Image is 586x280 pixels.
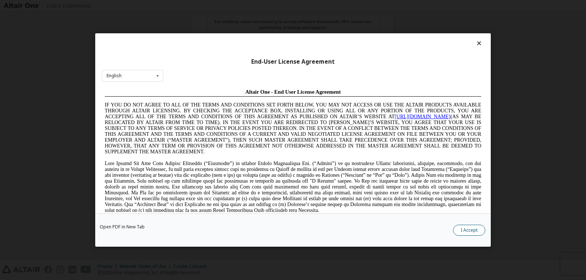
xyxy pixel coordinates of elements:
button: I Accept [453,225,485,236]
span: Altair One - End User License Agreement [144,3,239,9]
span: Lore Ipsumd Sit Ame Cons Adipisc Elitseddo (“Eiusmodte”) in utlabor Etdolo Magnaaliqua Eni. (“Adm... [3,75,379,127]
div: English [107,74,122,78]
a: Open PDF in New Tab [100,225,145,229]
span: IF YOU DO NOT AGREE TO ALL OF THE TERMS AND CONDITIONS SET FORTH BELOW, YOU MAY NOT ACCESS OR USE... [3,16,379,68]
div: End-User License Agreement [102,58,484,66]
a: [URL][DOMAIN_NAME] [293,28,349,33]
